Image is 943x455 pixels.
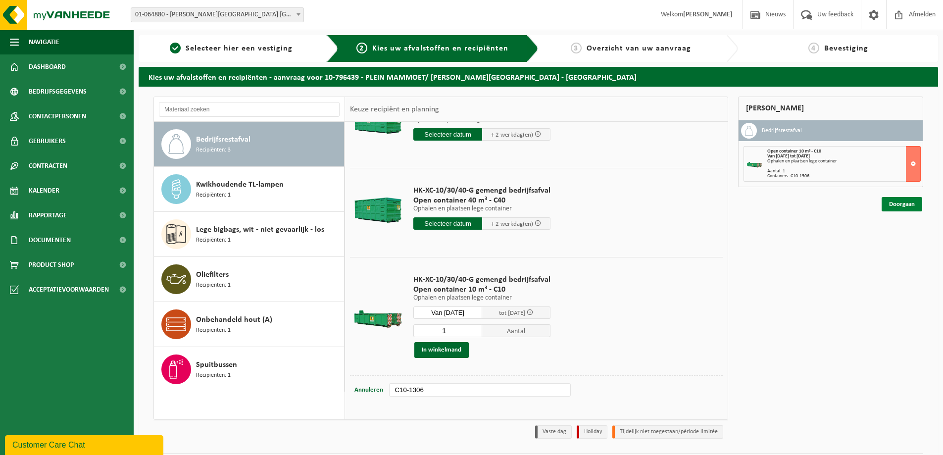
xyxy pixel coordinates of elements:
[571,43,582,53] span: 3
[413,295,550,302] p: Ophalen en plaatsen lege container
[413,285,550,295] span: Open container 10 m³ - C10
[683,11,733,18] strong: [PERSON_NAME]
[29,153,67,178] span: Contracten
[144,43,319,54] a: 1Selecteer hier een vestiging
[196,281,231,290] span: Recipiënten: 1
[170,43,181,53] span: 1
[29,79,87,104] span: Bedrijfsgegevens
[762,123,802,139] h3: Bedrijfsrestafval
[767,159,920,164] div: Ophalen en plaatsen lege container
[196,191,231,200] span: Recipiënten: 1
[413,186,550,196] span: HK-XC-10/30/40-G gemengd bedrijfsafval
[499,310,525,316] span: tot [DATE]
[345,97,444,122] div: Keuze recipiënt en planning
[389,383,570,397] input: bv. C10-005
[159,102,340,117] input: Materiaal zoeken
[612,425,723,439] li: Tijdelijk niet toegestaan/période limitée
[354,387,383,393] span: Annuleren
[882,197,922,211] a: Doorgaan
[196,326,231,335] span: Recipiënten: 1
[491,132,533,138] span: + 2 werkdag(en)
[196,236,231,245] span: Recipiënten: 1
[154,212,345,257] button: Lege bigbags, wit - niet gevaarlijk - los Recipiënten: 1
[414,342,469,358] button: In winkelmand
[767,169,920,174] div: Aantal: 1
[808,43,819,53] span: 4
[131,8,303,22] span: 01-064880 - C. STEINWEG BELGIUM - ANTWERPEN
[353,383,384,397] button: Annuleren
[356,43,367,53] span: 2
[154,257,345,302] button: Oliefilters Recipiënten: 1
[767,149,821,154] span: Open container 10 m³ - C10
[413,128,482,141] input: Selecteer datum
[29,104,86,129] span: Contactpersonen
[29,203,67,228] span: Rapportage
[196,224,324,236] span: Lege bigbags, wit - niet gevaarlijk - los
[491,221,533,227] span: + 2 werkdag(en)
[413,306,482,319] input: Selecteer datum
[413,217,482,230] input: Selecteer datum
[767,153,810,159] strong: Van [DATE] tot [DATE]
[372,45,508,52] span: Kies uw afvalstoffen en recipiënten
[139,67,938,86] h2: Kies uw afvalstoffen en recipiënten - aanvraag voor 10-796439 - PLEIN MAMMOET/ [PERSON_NAME][GEOG...
[186,45,293,52] span: Selecteer hier een vestiging
[29,253,74,277] span: Product Shop
[196,371,231,380] span: Recipiënten: 1
[535,425,572,439] li: Vaste dag
[824,45,868,52] span: Bevestiging
[29,178,59,203] span: Kalender
[154,122,345,167] button: Bedrijfsrestafval Recipiënten: 3
[738,97,923,120] div: [PERSON_NAME]
[29,228,71,253] span: Documenten
[196,314,272,326] span: Onbehandeld hout (A)
[482,324,551,337] span: Aantal
[131,7,304,22] span: 01-064880 - C. STEINWEG BELGIUM - ANTWERPEN
[5,433,165,455] iframe: chat widget
[154,347,345,392] button: Spuitbussen Recipiënten: 1
[154,302,345,347] button: Onbehandeld hout (A) Recipiënten: 1
[196,269,229,281] span: Oliefilters
[29,277,109,302] span: Acceptatievoorwaarden
[29,54,66,79] span: Dashboard
[154,167,345,212] button: Kwikhoudende TL-lampen Recipiënten: 1
[577,425,607,439] li: Holiday
[413,205,550,212] p: Ophalen en plaatsen lege container
[196,359,237,371] span: Spuitbussen
[767,174,920,179] div: Containers: C10-1306
[413,275,550,285] span: HK-XC-10/30/40-G gemengd bedrijfsafval
[29,129,66,153] span: Gebruikers
[196,146,231,155] span: Recipiënten: 3
[29,30,59,54] span: Navigatie
[413,196,550,205] span: Open container 40 m³ - C40
[196,179,284,191] span: Kwikhoudende TL-lampen
[587,45,691,52] span: Overzicht van uw aanvraag
[196,134,250,146] span: Bedrijfsrestafval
